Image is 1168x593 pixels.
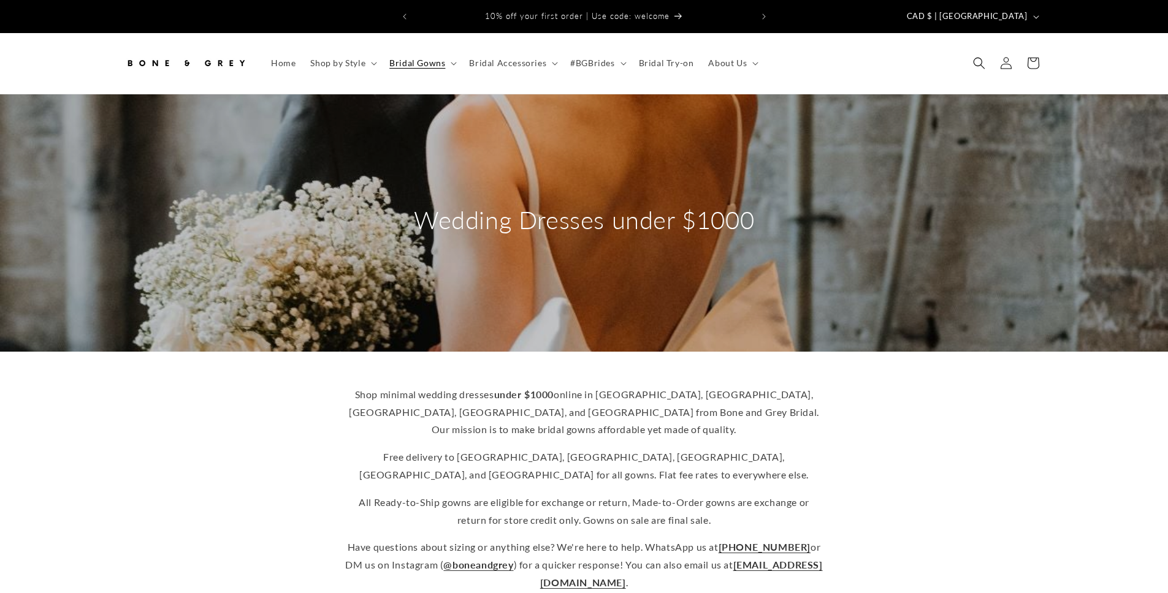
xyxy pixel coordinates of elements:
p: Free delivery to [GEOGRAPHIC_DATA], [GEOGRAPHIC_DATA], [GEOGRAPHIC_DATA], [GEOGRAPHIC_DATA], and ... [345,448,823,484]
a: [PHONE_NUMBER] [719,541,811,553]
button: Previous announcement [391,5,418,28]
summary: Bridal Accessories [462,50,563,76]
summary: Shop by Style [303,50,382,76]
p: Shop minimal wedding dresses online in [GEOGRAPHIC_DATA], [GEOGRAPHIC_DATA], [GEOGRAPHIC_DATA], [... [345,386,823,439]
span: CAD $ | [GEOGRAPHIC_DATA] [907,10,1028,23]
span: Home [271,58,296,69]
span: 10% off your first order | Use code: welcome [485,11,670,21]
span: Bridal Accessories [469,58,546,69]
span: Shop by Style [310,58,365,69]
a: Bone and Grey Bridal [120,45,251,81]
summary: About Us [701,50,763,76]
button: CAD $ | [GEOGRAPHIC_DATA] [899,5,1044,28]
span: Bridal Gowns [389,58,445,69]
summary: #BGBrides [563,50,631,76]
img: Bone and Grey Bridal [124,50,247,77]
span: Bridal Try-on [639,58,694,69]
a: Home [264,50,303,76]
strong: under $1000 [494,388,554,400]
h2: Wedding Dresses under $1000 [414,204,754,236]
p: All Ready-to-Ship gowns are eligible for exchange or return, Made-to-Order gowns are exchange or ... [345,494,823,529]
button: Next announcement [750,5,777,28]
a: [EMAIL_ADDRESS][DOMAIN_NAME] [540,559,823,588]
span: #BGBrides [570,58,614,69]
p: Have questions about sizing or anything else? We're here to help. WhatsApp us at or DM us on Inst... [345,538,823,591]
a: Bridal Try-on [632,50,701,76]
span: About Us [708,58,747,69]
summary: Bridal Gowns [382,50,462,76]
a: @boneandgrey [443,559,513,570]
summary: Search [966,50,993,77]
